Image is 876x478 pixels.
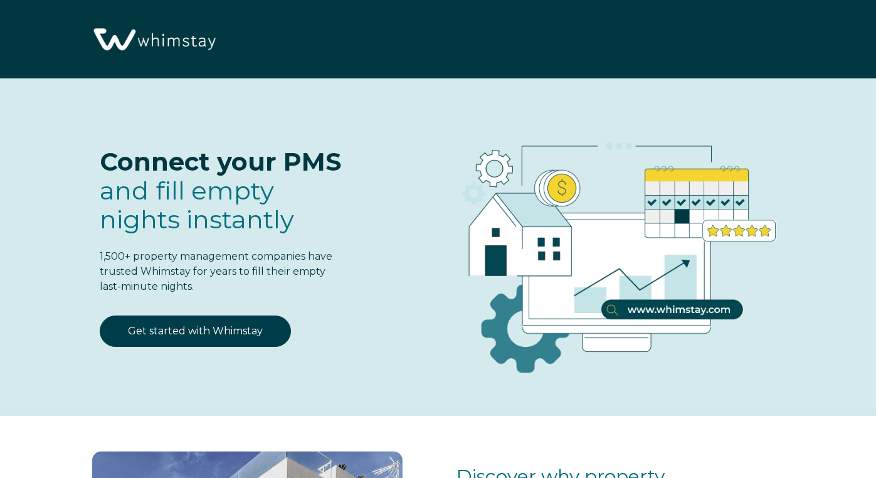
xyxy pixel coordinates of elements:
img: RBO Ilustrations-03 [391,104,833,393]
span: fill empty nights instantly [100,175,294,235]
img: Whimstay Logo-02 1 [88,6,219,74]
span: 1,500+ property management companies have trusted Whimstay for years to fill their empty last-min... [100,250,332,292]
span: Connect your PMS [100,146,341,177]
a: Get started with Whimstay [100,316,291,347]
span: and [100,175,294,235]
